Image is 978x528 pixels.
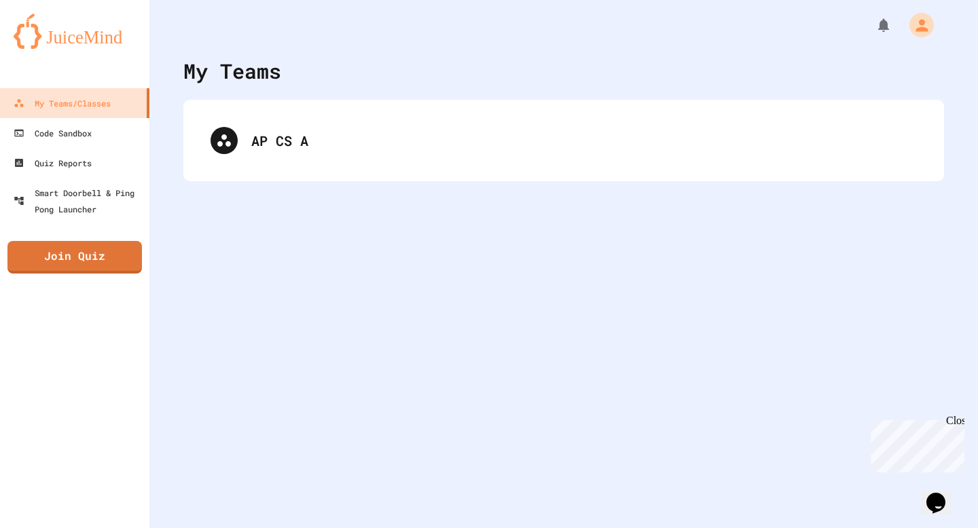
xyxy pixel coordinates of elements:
div: AP CS A [251,130,917,151]
div: My Account [895,10,937,41]
div: My Teams/Classes [14,95,111,111]
a: Join Quiz [7,241,142,274]
img: logo-orange.svg [14,14,136,49]
iframe: chat widget [921,474,964,514]
div: My Teams [183,56,281,86]
div: My Notifications [850,14,895,37]
div: Code Sandbox [14,125,92,141]
iframe: chat widget [865,415,964,472]
div: AP CS A [197,113,930,168]
div: Smart Doorbell & Ping Pong Launcher [14,185,144,217]
div: Chat with us now!Close [5,5,94,86]
div: Quiz Reports [14,155,92,171]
